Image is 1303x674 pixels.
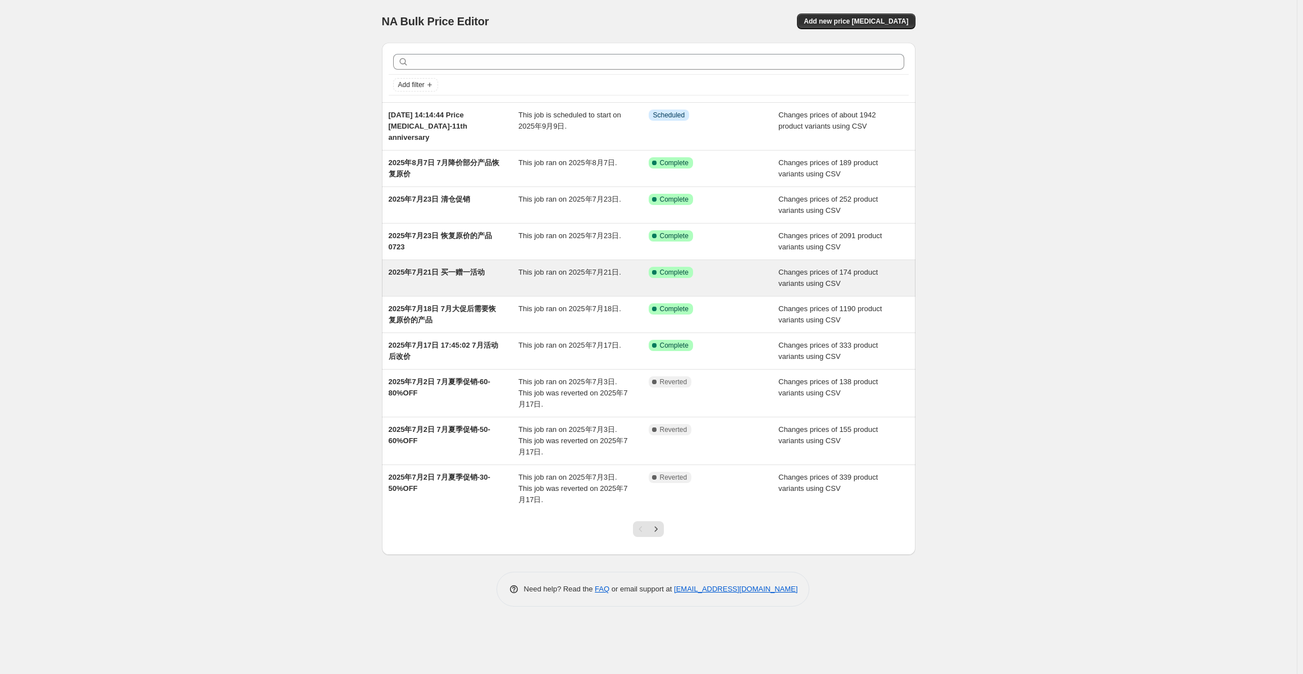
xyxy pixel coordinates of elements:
[660,231,689,240] span: Complete
[518,268,621,276] span: This job ran on 2025年7月21日.
[518,377,627,408] span: This job ran on 2025年7月3日. This job was reverted on 2025年7月17日.
[660,341,689,350] span: Complete
[778,377,878,397] span: Changes prices of 138 product variants using CSV
[518,231,621,240] span: This job ran on 2025年7月23日.
[518,195,621,203] span: This job ran on 2025年7月23日.
[518,473,627,504] span: This job ran on 2025年7月3日. This job was reverted on 2025年7月17日.
[524,585,595,593] span: Need help? Read the
[389,473,490,493] span: 2025年7月2日 7月夏季促销-30-50%OFF
[382,15,489,28] span: NA Bulk Price Editor
[389,425,490,445] span: 2025年7月2日 7月夏季促销-50-60%OFF
[660,473,687,482] span: Reverted
[660,195,689,204] span: Complete
[518,158,617,167] span: This job ran on 2025年8月7日.
[778,304,882,324] span: Changes prices of 1190 product variants using CSV
[778,111,876,130] span: Changes prices of about 1942 product variants using CSV
[778,341,878,361] span: Changes prices of 333 product variants using CSV
[389,231,492,251] span: 2025年7月23日 恢复原价的产品0723
[518,304,621,313] span: This job ran on 2025年7月18日.
[389,158,499,178] span: 2025年8月7日 7月降价部分产品恢复原价
[660,158,689,167] span: Complete
[778,268,878,288] span: Changes prices of 174 product variants using CSV
[653,111,685,120] span: Scheduled
[389,268,485,276] span: 2025年7月21日 买一赠一活动
[518,341,621,349] span: This job ran on 2025年7月17日.
[778,195,878,215] span: Changes prices of 252 product variants using CSV
[660,304,689,313] span: Complete
[389,341,498,361] span: 2025年7月17日 17:45:02 7月活动后改价
[778,158,878,178] span: Changes prices of 189 product variants using CSV
[389,195,470,203] span: 2025年7月23日 清仓促销
[804,17,908,26] span: Add new price [MEDICAL_DATA]
[518,425,627,456] span: This job ran on 2025年7月3日. This job was reverted on 2025年7月17日.
[609,585,674,593] span: or email support at
[389,111,467,142] span: [DATE] 14:14:44 Price [MEDICAL_DATA]-11th anniversary
[674,585,798,593] a: [EMAIL_ADDRESS][DOMAIN_NAME]
[660,377,687,386] span: Reverted
[393,78,438,92] button: Add filter
[778,425,878,445] span: Changes prices of 155 product variants using CSV
[797,13,915,29] button: Add new price [MEDICAL_DATA]
[660,268,689,277] span: Complete
[660,425,687,434] span: Reverted
[648,521,664,537] button: Next
[633,521,664,537] nav: Pagination
[398,80,425,89] span: Add filter
[518,111,621,130] span: This job is scheduled to start on 2025年9月9日.
[595,585,609,593] a: FAQ
[389,377,490,397] span: 2025年7月2日 7月夏季促销-60-80%OFF
[389,304,496,324] span: 2025年7月18日 7月大促后需要恢复原价的产品
[778,473,878,493] span: Changes prices of 339 product variants using CSV
[778,231,882,251] span: Changes prices of 2091 product variants using CSV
